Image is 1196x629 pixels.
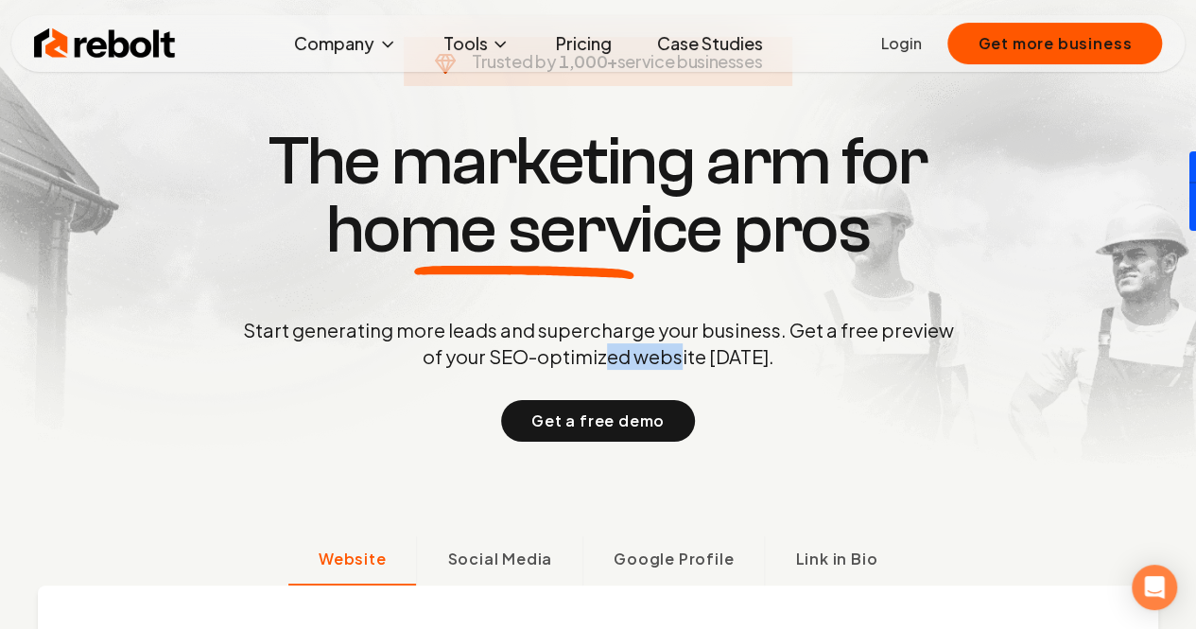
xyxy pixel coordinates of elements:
button: Website [288,536,417,585]
p: Start generating more leads and supercharge your business. Get a free preview of your SEO-optimiz... [239,317,958,370]
h1: The marketing arm for pros [145,128,1052,264]
span: Social Media [447,548,552,570]
button: Social Media [416,536,582,585]
button: Link in Bio [764,536,908,585]
span: Link in Bio [795,548,877,570]
button: Get a free demo [501,400,695,442]
a: Login [880,32,921,55]
div: Open Intercom Messenger [1132,565,1177,610]
button: Company [279,25,412,62]
button: Google Profile [582,536,764,585]
img: Rebolt Logo [34,25,176,62]
span: Google Profile [614,548,734,570]
a: Case Studies [641,25,777,62]
a: Pricing [540,25,626,62]
span: Website [319,548,387,570]
span: home service [326,196,722,264]
button: Get more business [947,23,1162,64]
button: Tools [427,25,525,62]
